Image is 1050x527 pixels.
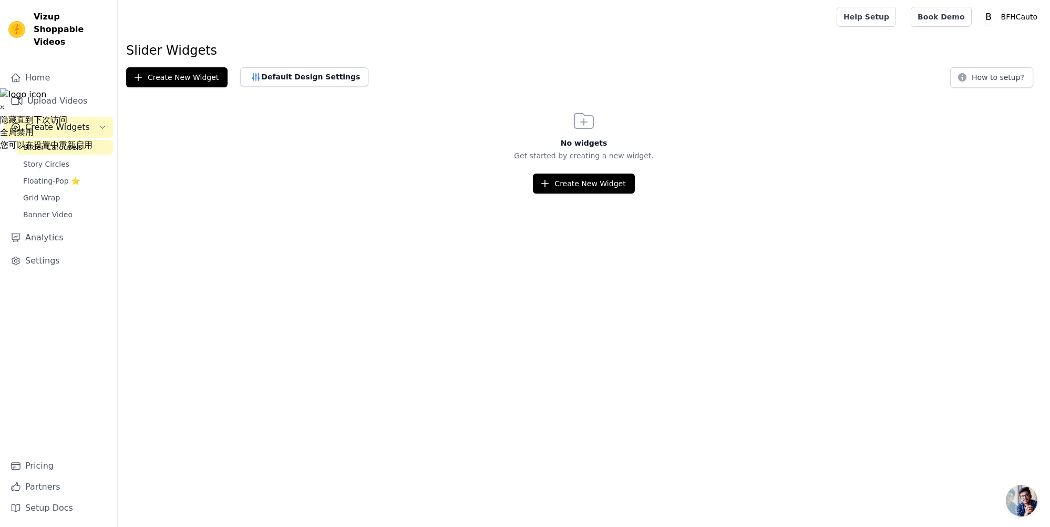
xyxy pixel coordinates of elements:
a: Banner Video [17,207,113,222]
a: Analytics [4,227,113,248]
a: Story Circles [17,157,113,171]
a: Settings [4,250,113,271]
span: Floating-Pop ⭐ [23,176,80,186]
img: Vizup [8,21,25,38]
a: Help Setup [837,7,896,27]
span: Banner Video [23,209,73,220]
a: Floating-Pop ⭐ [17,174,113,188]
button: How to setup? [950,67,1033,87]
button: B BFHCauto [980,7,1042,26]
span: Grid Wrap [23,192,60,203]
a: Setup Docs [4,498,113,519]
button: Create New Widget [126,67,228,87]
a: How to setup? [950,75,1033,85]
a: Partners [4,477,113,498]
a: Home [4,67,113,88]
text: B [985,12,992,22]
p: Get started by creating a new widget. [118,150,1050,161]
span: Story Circles [23,159,69,169]
button: Create New Widget [533,174,634,194]
a: Book Demo [911,7,971,27]
span: Vizup Shoppable Videos [34,11,109,48]
h1: Slider Widgets [126,42,1042,59]
p: BFHCauto [997,7,1042,26]
button: Default Design Settings [240,67,368,86]
div: 开放式聊天 [1006,485,1037,516]
a: Grid Wrap [17,190,113,205]
a: Pricing [4,455,113,477]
